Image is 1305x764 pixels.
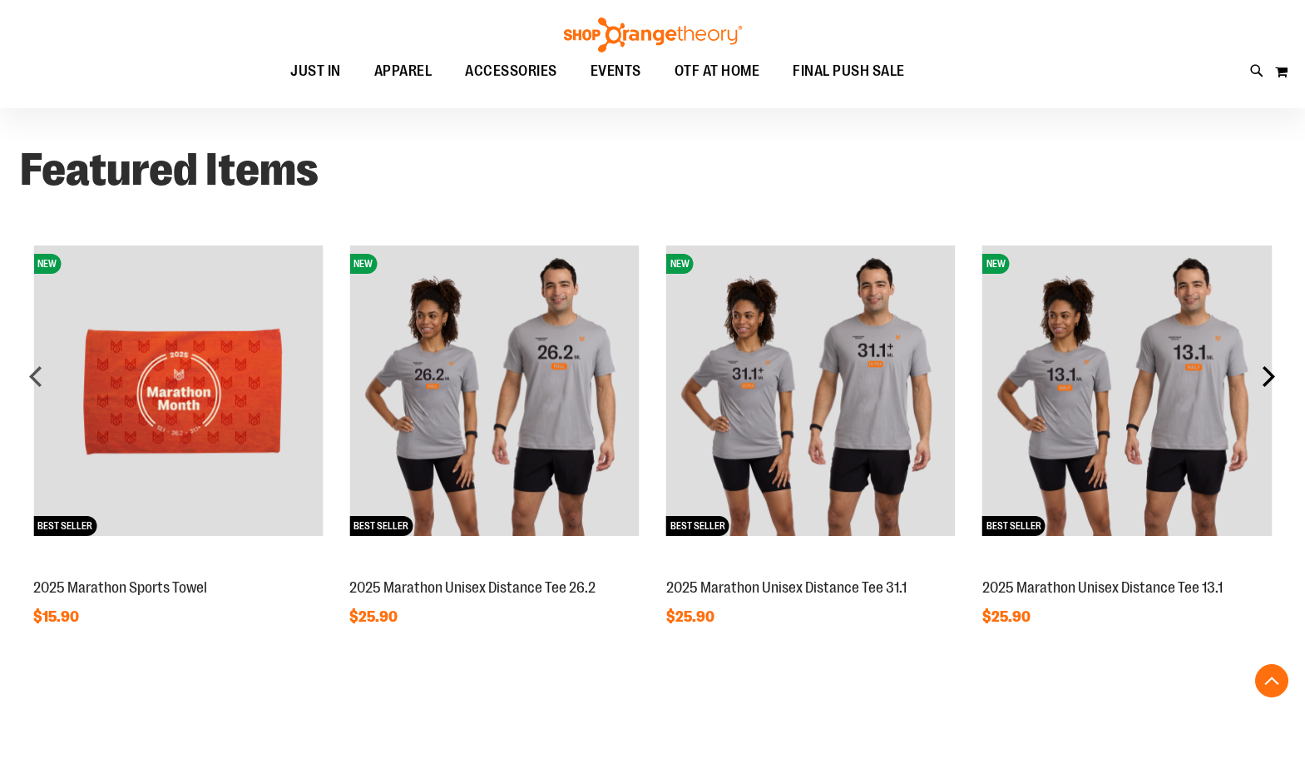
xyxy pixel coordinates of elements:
span: NEW [349,254,377,274]
a: JUST IN [274,52,358,91]
button: Back To Top [1255,664,1288,697]
span: JUST IN [290,52,341,90]
span: NEW [666,254,694,274]
span: EVENTS [591,52,641,90]
span: NEW [982,254,1010,274]
a: FINAL PUSH SALE [776,52,922,91]
div: prev [20,360,53,393]
img: 2025 Marathon Unisex Distance Tee 31.1 [666,246,956,535]
a: 2025 Marathon Unisex Distance Tee 31.1 [666,579,907,596]
span: OTF AT HOME [675,52,760,90]
span: $25.90 [666,608,717,625]
a: OTF AT HOME [658,52,777,91]
img: 2025 Marathon Unisex Distance Tee 26.2 [349,246,639,535]
a: 2025 Marathon Unisex Distance Tee 26.2 [349,579,596,596]
img: 2025 Marathon Sports Towel [33,246,323,535]
span: $25.90 [982,608,1033,625]
img: 2025 Marathon Unisex Distance Tee 13.1 [982,246,1272,535]
a: 2025 Marathon Unisex Distance Tee 13.1NEWBEST SELLER [982,561,1272,574]
a: 2025 Marathon Sports TowelNEWBEST SELLER [33,561,323,574]
a: ACCESSORIES [448,52,574,91]
span: BEST SELLER [982,516,1045,536]
a: 2025 Marathon Sports Towel [33,579,207,596]
span: $15.90 [33,608,82,625]
a: 2025 Marathon Unisex Distance Tee 31.1NEWBEST SELLER [666,561,956,574]
a: 2025 Marathon Unisex Distance Tee 26.2NEWBEST SELLER [349,561,639,574]
a: EVENTS [574,52,658,91]
span: BEST SELLER [666,516,729,536]
strong: Featured Items [20,144,319,196]
span: NEW [33,254,61,274]
a: APPAREL [358,52,449,91]
img: Shop Orangetheory [561,17,744,52]
span: ACCESSORIES [465,52,557,90]
span: FINAL PUSH SALE [793,52,905,90]
a: 2025 Marathon Unisex Distance Tee 13.1 [982,579,1223,596]
div: next [1252,360,1285,393]
span: APPAREL [374,52,433,90]
span: $25.90 [349,608,400,625]
span: BEST SELLER [33,516,96,536]
span: BEST SELLER [349,516,413,536]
